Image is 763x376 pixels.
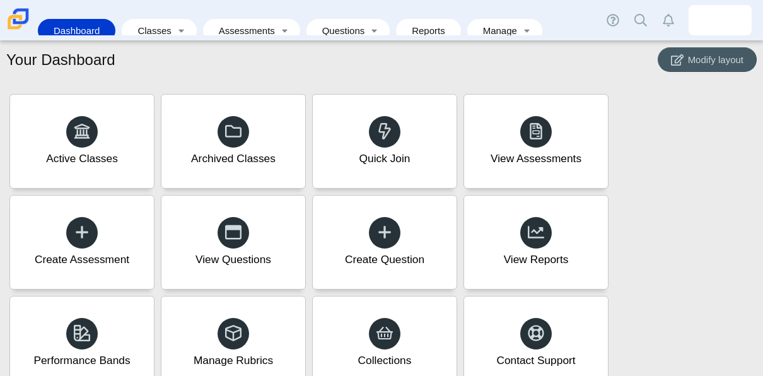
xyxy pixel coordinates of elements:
[128,19,172,42] a: Classes
[9,94,154,189] a: Active Classes
[5,23,32,34] a: Carmen School of Science & Technology
[312,195,457,290] a: Create Question
[710,10,730,30] img: jeffery.guse.8A8lUa
[6,49,115,71] h1: Your Dashboard
[195,252,271,267] div: View Questions
[504,252,569,267] div: View Reports
[5,6,32,32] img: Carmen School of Science & Technology
[35,252,129,267] div: Create Assessment
[474,19,518,42] a: Manage
[689,5,752,35] a: jeffery.guse.8A8lUa
[46,151,118,167] div: Active Classes
[345,252,424,267] div: Create Question
[366,19,383,42] a: Toggle expanded
[491,151,581,167] div: View Assessments
[276,19,294,42] a: Toggle expanded
[359,151,411,167] div: Quick Join
[191,151,276,167] div: Archived Classes
[496,353,575,368] div: Contact Support
[209,19,276,42] a: Assessments
[161,94,306,189] a: Archived Classes
[402,19,455,42] a: Reports
[312,94,457,189] a: Quick Join
[194,353,273,368] div: Manage Rubrics
[358,353,412,368] div: Collections
[313,19,366,42] a: Questions
[518,19,536,42] a: Toggle expanded
[9,195,154,290] a: Create Assessment
[33,353,130,368] div: Performance Bands
[655,6,682,34] a: Alerts
[44,19,109,42] a: Dashboard
[463,195,609,290] a: View Reports
[463,94,609,189] a: View Assessments
[161,195,306,290] a: View Questions
[658,47,757,72] button: Modify layout
[688,54,743,65] span: Modify layout
[173,19,190,42] a: Toggle expanded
